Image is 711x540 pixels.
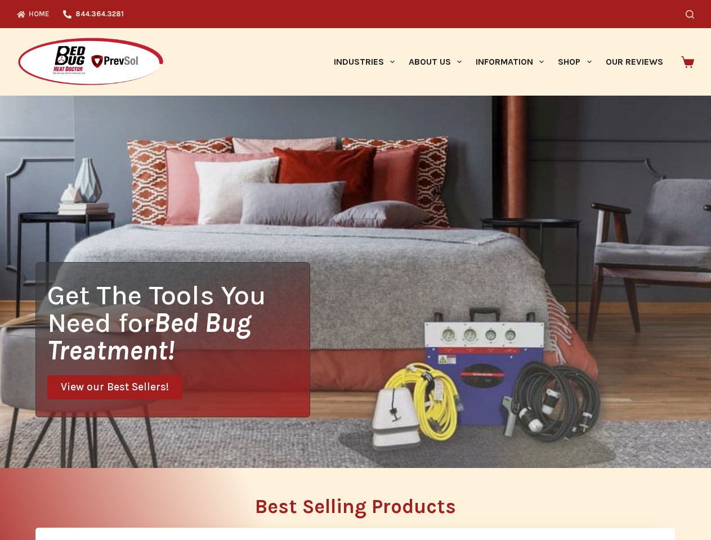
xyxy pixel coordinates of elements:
a: View our Best Sellers! [47,375,182,399]
button: Search [686,10,694,19]
h2: Best Selling Products [35,497,676,516]
a: About Us [401,28,468,96]
a: Shop [551,28,598,96]
a: Our Reviews [598,28,670,96]
span: View our Best Sellers! [61,382,169,393]
img: Prevsol/Bed Bug Heat Doctor [17,37,164,87]
h1: Get The Tools You Need for [47,281,310,364]
a: Industries [327,28,401,96]
nav: Primary [327,28,670,96]
i: Bed Bug Treatment! [47,307,251,366]
a: Information [469,28,551,96]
